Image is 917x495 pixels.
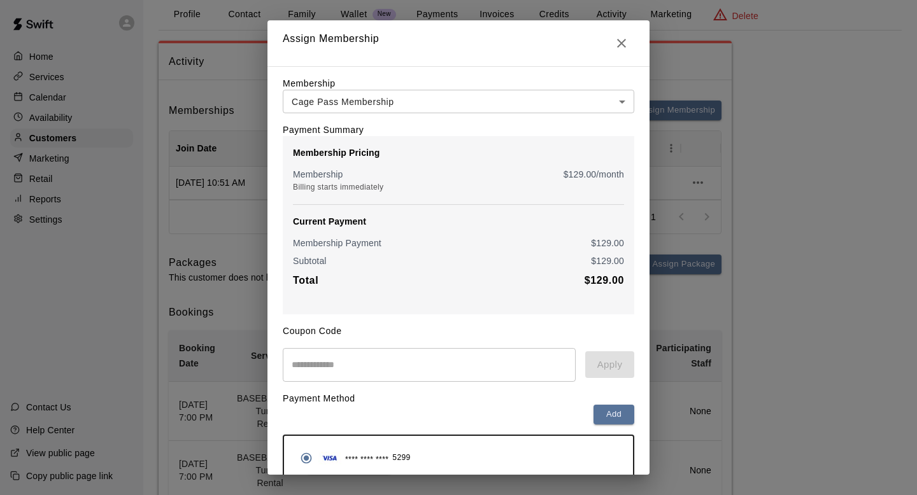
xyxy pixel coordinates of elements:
label: Payment Summary [283,125,364,135]
label: Membership [283,78,336,88]
h2: Assign Membership [267,20,650,66]
div: Cage Pass Membership [283,90,634,113]
label: Coupon Code [283,326,342,336]
span: Billing starts immediately [293,183,383,192]
b: Total [293,275,318,286]
p: Current Payment [293,215,624,228]
span: 5299 [392,452,410,464]
b: $ 129.00 [585,275,624,286]
p: Subtotal [293,254,327,267]
label: Payment Method [283,393,355,403]
p: Membership Pricing [293,146,624,159]
p: $ 129.00 [591,254,624,267]
button: Add [594,405,634,424]
p: Membership [293,168,343,181]
p: $ 129.00 [591,237,624,249]
p: $ 129.00 /month [564,168,624,181]
img: Credit card brand logo [318,452,341,464]
button: Close [609,31,634,56]
p: Membership Payment [293,237,381,249]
